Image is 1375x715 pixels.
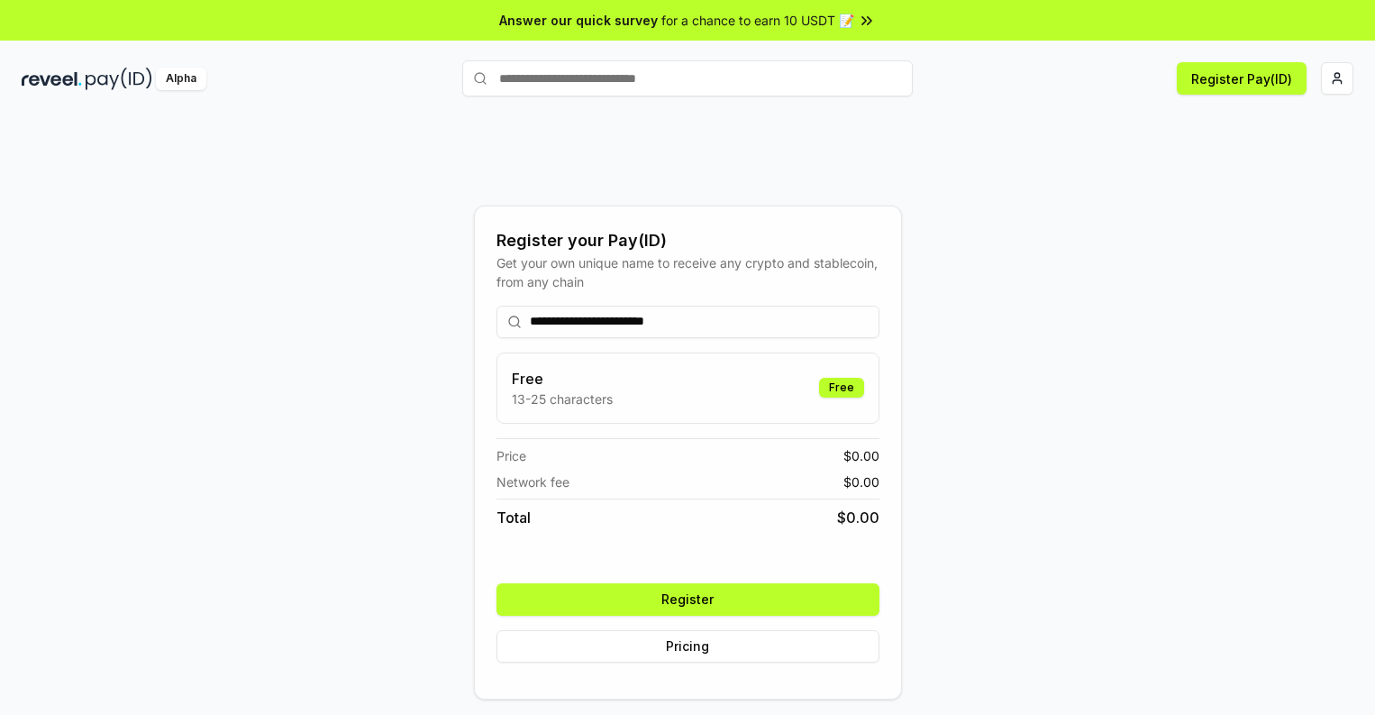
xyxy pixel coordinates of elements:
[496,446,526,465] span: Price
[843,472,879,491] span: $ 0.00
[22,68,82,90] img: reveel_dark
[496,630,879,663] button: Pricing
[512,368,613,390] h3: Free
[843,446,879,465] span: $ 0.00
[837,507,879,528] span: $ 0.00
[496,228,879,253] div: Register your Pay(ID)
[496,472,569,491] span: Network fee
[496,583,879,616] button: Register
[156,68,206,90] div: Alpha
[499,11,658,30] span: Answer our quick survey
[86,68,152,90] img: pay_id
[1177,62,1307,95] button: Register Pay(ID)
[496,253,879,291] div: Get your own unique name to receive any crypto and stablecoin, from any chain
[512,390,613,408] p: 13-25 characters
[661,11,854,30] span: for a chance to earn 10 USDT 📝
[496,507,531,528] span: Total
[819,378,864,398] div: Free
